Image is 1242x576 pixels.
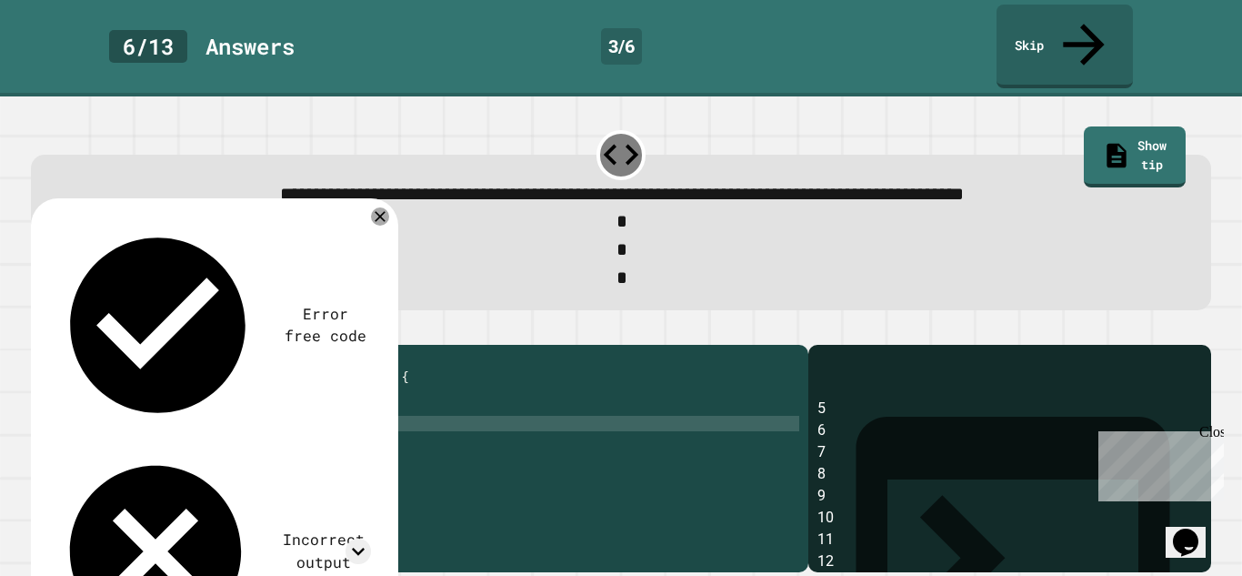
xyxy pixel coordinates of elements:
div: 6 / 13 [109,30,187,63]
div: 3 / 6 [601,28,642,65]
iframe: chat widget [1091,424,1224,501]
div: Chat with us now!Close [7,7,125,116]
iframe: chat widget [1166,503,1224,558]
div: 5 6 7 8 9 10 11 12 13 14 [817,398,1202,572]
a: Show tip [1084,126,1186,187]
a: Skip [997,5,1133,88]
div: Error free code [281,303,371,348]
div: Incorrect output [276,529,371,573]
div: Answer s [205,30,295,63]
